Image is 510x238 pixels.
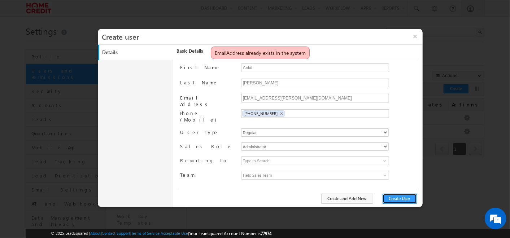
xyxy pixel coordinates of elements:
[321,194,373,204] button: Create and Add New
[407,29,423,44] button: ×
[12,38,30,47] img: d_60004797649_company_0_60004797649
[180,94,235,107] label: Email Address
[215,50,306,55] div: EmailAddress already exists in the system
[180,142,235,150] label: Sales Role
[189,231,271,236] span: Your Leadsquared Account Number is
[241,157,389,165] input: Type to Search
[51,230,271,237] span: © 2025 LeadSquared | | | | |
[180,79,235,86] label: Last Name
[180,157,235,164] label: Reporting to
[180,128,235,136] label: User Type
[261,231,271,236] span: 77974
[176,48,418,58] div: Basic Details
[9,67,132,180] textarea: Type your message and hit 'Enter'
[98,185,131,195] em: Start Chat
[161,231,188,235] a: Acceptable Use
[383,194,417,204] button: Create User
[241,171,352,179] span: Field Sales Team
[102,29,423,44] h3: Create user
[99,45,174,60] a: Details
[90,231,101,235] a: About
[180,171,235,178] label: Team
[180,63,235,71] label: First Name
[118,4,136,21] div: Minimize live chat window
[38,38,121,47] div: Chat with us now
[244,111,278,116] span: [PHONE_NUMBER]
[102,231,130,235] a: Contact Support
[180,109,235,123] label: Phone (Mobile)
[131,231,160,235] a: Terms of Service
[280,111,283,117] span: ×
